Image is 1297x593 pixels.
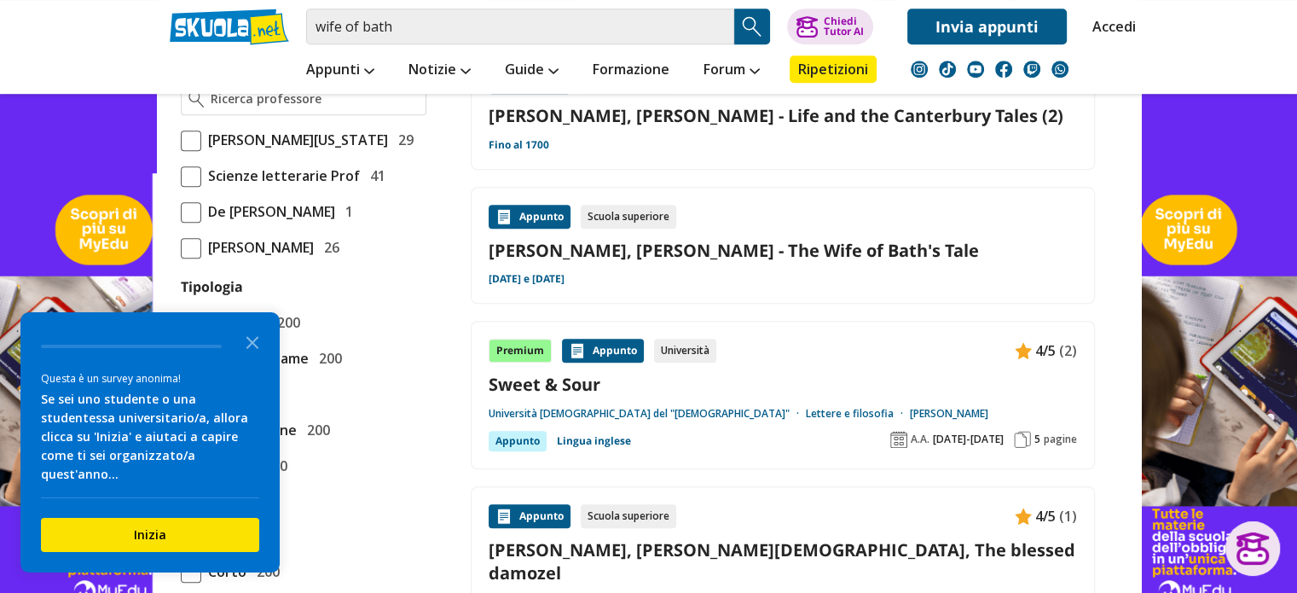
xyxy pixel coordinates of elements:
div: Questa è un survey anonima! [41,370,259,387]
div: Se sei uno studente o una studentessa universitario/a, allora clicca su 'Inizia' e aiutaci a capi... [41,390,259,484]
a: Università [DEMOGRAPHIC_DATA] del "[DEMOGRAPHIC_DATA]" [489,407,806,421]
a: Fino al 1700 [489,138,549,152]
div: Appunto [489,504,570,528]
div: Scuola superiore [581,504,676,528]
div: Scuola superiore [581,205,676,229]
img: instagram [911,61,928,78]
a: Forum [699,55,764,86]
input: Cerca appunti, riassunti o versioni [306,9,734,44]
img: youtube [967,61,984,78]
input: Ricerca professore [211,90,418,108]
a: Ripetizioni [790,55,877,83]
img: Appunti contenuto [495,208,512,225]
span: [PERSON_NAME] [201,236,314,259]
span: 26 [317,236,339,259]
div: Università [654,339,716,363]
span: [PERSON_NAME][US_STATE] [201,129,388,151]
a: Guide [501,55,563,86]
img: Cerca appunti, riassunti o versioni [739,14,765,39]
img: Appunti contenuto [1015,508,1032,525]
a: [DATE] e [DATE] [489,272,565,286]
span: (2) [1059,340,1077,362]
div: Appunto [489,205,570,229]
a: Sweet & Sour [489,373,1077,396]
span: [DATE]-[DATE] [933,433,1004,446]
button: Search Button [734,9,770,44]
a: Invia appunti [907,9,1067,44]
img: WhatsApp [1051,61,1068,78]
img: Appunti contenuto [495,508,512,525]
img: Ricerca professore [188,90,205,108]
span: 200 [312,347,342,369]
img: tiktok [939,61,956,78]
span: 5 [1034,433,1040,446]
img: facebook [995,61,1012,78]
div: Survey [20,312,280,573]
a: Lingua inglese [557,431,631,451]
span: 4/5 [1035,505,1056,527]
span: A.A. [911,433,929,446]
img: Pagine [1014,431,1031,448]
img: Appunti contenuto [569,342,586,359]
a: [PERSON_NAME], [PERSON_NAME] - The Wife of Bath's Tale [489,239,1077,262]
img: Appunti contenuto [1015,342,1032,359]
span: De [PERSON_NAME] [201,201,335,223]
a: Mostra tutto (4) [181,491,426,508]
span: 29 [391,129,414,151]
a: [PERSON_NAME], [PERSON_NAME][DEMOGRAPHIC_DATA], The blessed damozel [489,538,1077,584]
a: Appunti [302,55,379,86]
span: (1) [1059,505,1077,527]
span: 4/5 [1035,340,1056,362]
span: 41 [363,165,385,187]
div: Chiedi Tutor AI [823,16,863,37]
a: Accedi [1092,9,1128,44]
a: Lettere e filosofia [806,407,910,421]
div: Appunto [489,431,547,451]
button: Close the survey [235,324,269,358]
span: pagine [1044,433,1077,446]
button: ChiediTutor AI [787,9,873,44]
span: 200 [270,311,300,334]
img: Anno accademico [890,431,907,448]
span: Appunto [201,311,267,334]
span: 1 [339,201,353,223]
a: Notizie [404,55,475,86]
a: [PERSON_NAME] [910,407,988,421]
a: Formazione [588,55,674,86]
div: Premium [489,339,552,363]
img: twitch [1023,61,1040,78]
span: 200 [300,419,330,441]
label: Tipologia [181,277,243,296]
a: [PERSON_NAME], [PERSON_NAME] - Life and the Canterbury Tales (2) [489,104,1077,127]
button: Inizia [41,518,259,552]
span: Scienze letterarie Prof [201,165,360,187]
div: Appunto [562,339,644,363]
